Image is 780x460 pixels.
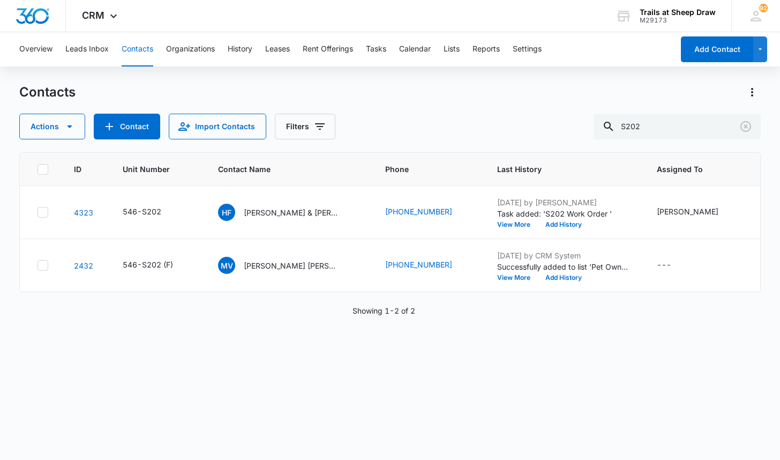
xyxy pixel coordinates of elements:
[82,10,104,21] span: CRM
[218,164,344,175] span: Contact Name
[640,8,716,17] div: account name
[657,206,718,217] div: [PERSON_NAME]
[497,261,631,272] p: Successfully added to list 'Pet Owners'.
[385,164,456,175] span: Phone
[275,114,335,139] button: Filters
[166,32,215,66] button: Organizations
[657,259,671,272] div: ---
[513,32,542,66] button: Settings
[122,32,153,66] button: Contacts
[385,206,452,217] a: [PHONE_NUMBER]
[265,32,290,66] button: Leases
[737,118,754,135] button: Clear
[497,221,538,228] button: View More
[657,164,722,175] span: Assigned To
[640,17,716,24] div: account id
[538,274,589,281] button: Add History
[123,164,192,175] span: Unit Number
[123,259,192,272] div: Unit Number - 546-S202 (F) - Select to Edit Field
[385,259,452,270] a: [PHONE_NUMBER]
[657,206,738,219] div: Assigned To - Thomas Murphy - Select to Edit Field
[218,257,359,274] div: Contact Name - Mireya Vergara Luna & Cristian Lopez Espinal - Select to Edit Field
[681,36,753,62] button: Add Contact
[74,164,81,175] span: ID
[244,260,340,271] p: [PERSON_NAME] [PERSON_NAME] & [PERSON_NAME]
[657,259,691,272] div: Assigned To - - Select to Edit Field
[123,206,161,217] div: 546-S202
[759,4,768,12] div: notifications count
[538,221,589,228] button: Add History
[759,4,768,12] span: 92
[497,250,631,261] p: [DATE] by CRM System
[594,114,761,139] input: Search Contacts
[244,207,340,218] p: [PERSON_NAME] & [PERSON_NAME]
[19,114,85,139] button: Actions
[218,204,359,221] div: Contact Name - Heyli Fernandez & Raul Vidal - Select to Edit Field
[497,274,538,281] button: View More
[65,32,109,66] button: Leads Inbox
[352,305,415,316] p: Showing 1-2 of 2
[218,257,235,274] span: MV
[218,204,235,221] span: HF
[74,208,93,217] a: Navigate to contact details page for Heyli Fernandez & Raul Vidal
[123,259,173,270] div: 546-S202 (F)
[94,114,160,139] button: Add Contact
[169,114,266,139] button: Import Contacts
[399,32,431,66] button: Calendar
[19,84,76,100] h1: Contacts
[497,197,631,208] p: [DATE] by [PERSON_NAME]
[385,206,471,219] div: Phone - (970) 415-5554 - Select to Edit Field
[303,32,353,66] button: Rent Offerings
[385,259,471,272] div: Phone - (970) 673-2886 - Select to Edit Field
[366,32,386,66] button: Tasks
[497,208,631,219] p: Task added: 'S202 Work Order '
[74,261,93,270] a: Navigate to contact details page for Mireya Vergara Luna & Cristian Lopez Espinal
[228,32,252,66] button: History
[444,32,460,66] button: Lists
[123,206,181,219] div: Unit Number - 546-S202 - Select to Edit Field
[472,32,500,66] button: Reports
[19,32,52,66] button: Overview
[744,84,761,101] button: Actions
[497,164,616,175] span: Last History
